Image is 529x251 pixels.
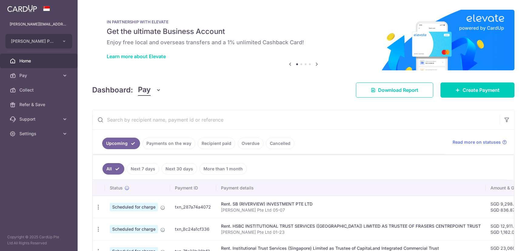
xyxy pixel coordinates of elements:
[107,39,500,46] h6: Enjoy free local and overseas transfers and a 1% unlimited Cashback Card!
[107,19,500,24] p: IN PARTNERSHIP WITH ELEVATE
[11,38,56,44] span: [PERSON_NAME] PTE. LTD.
[198,138,235,149] a: Recipient paid
[110,185,123,191] span: Status
[19,87,59,93] span: Collect
[221,201,481,207] div: Rent. SB (RIVERVIEW) INVESTMENT PTE LTD
[142,138,195,149] a: Payments on the way
[110,225,158,233] span: Scheduled for charge
[221,207,481,213] p: [PERSON_NAME] Pte Ltd 05-07
[138,84,161,96] button: Pay
[463,86,500,94] span: Create Payment
[216,180,486,196] th: Payment details
[102,163,124,175] a: All
[490,185,520,191] span: Amount & GST
[19,116,59,122] span: Support
[356,82,433,98] a: Download Report
[19,102,59,108] span: Refer & Save
[453,139,501,145] span: Read more on statuses
[440,82,514,98] a: Create Payment
[127,163,159,175] a: Next 7 days
[92,110,500,129] input: Search by recipient name, payment id or reference
[19,131,59,137] span: Settings
[110,203,158,211] span: Scheduled for charge
[221,223,481,229] div: Rent. HSBC INSTITUTIONAL TRUST SERVICES ([GEOGRAPHIC_DATA]) LIMITED AS TRUSTEE OF FRASERS CENTREP...
[10,21,68,27] p: [PERSON_NAME][EMAIL_ADDRESS][DOMAIN_NAME]
[162,163,197,175] a: Next 30 days
[453,139,507,145] a: Read more on statuses
[102,138,140,149] a: Upcoming
[378,86,418,94] span: Download Report
[266,138,294,149] a: Cancelled
[238,138,263,149] a: Overdue
[490,233,523,248] iframe: Opens a widget where you can find more information
[92,85,133,95] h4: Dashboard:
[170,196,216,218] td: txn_287a74a4072
[19,72,59,79] span: Pay
[92,10,514,70] img: Renovation banner
[221,229,481,235] p: [PERSON_NAME] Pte Ltd 01-23
[5,34,72,49] button: [PERSON_NAME] PTE. LTD.
[107,27,500,36] h5: Get the ultimate Business Account
[19,58,59,64] span: Home
[199,163,247,175] a: More than 1 month
[170,180,216,196] th: Payment ID
[7,5,37,12] img: CardUp
[138,84,151,96] span: Pay
[107,53,166,59] a: Learn more about Elevate
[170,218,216,240] td: txn_8c24a1cf336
